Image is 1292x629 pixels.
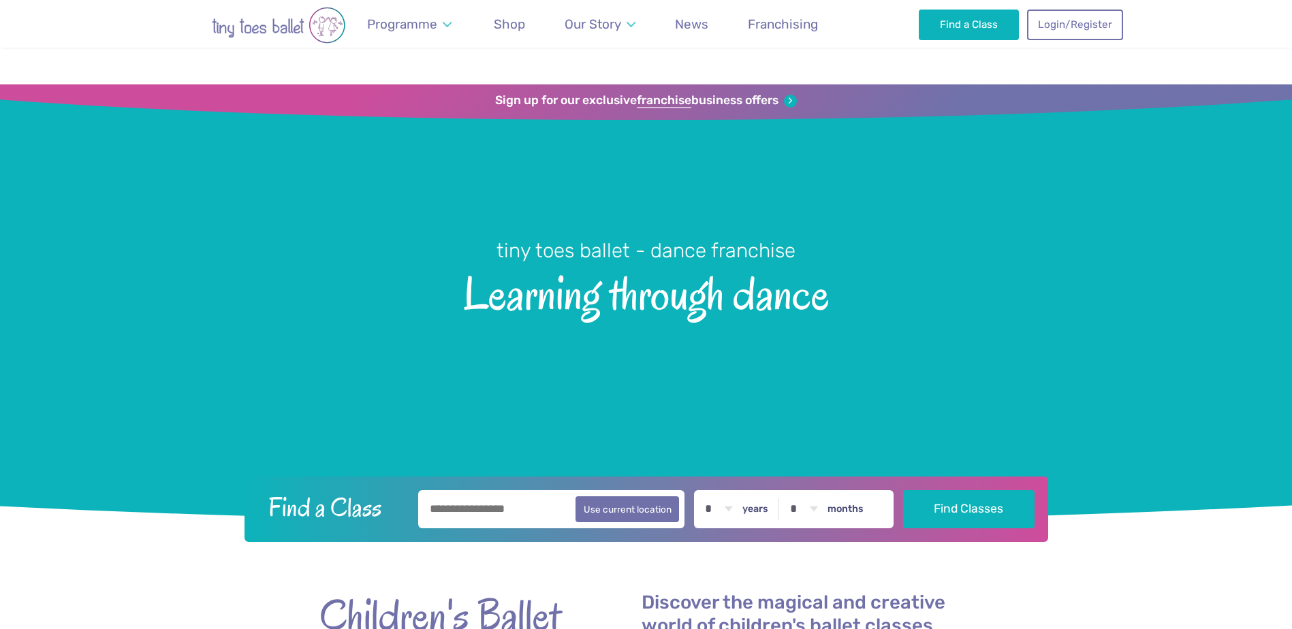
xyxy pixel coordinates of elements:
[367,16,437,32] span: Programme
[742,503,768,515] label: years
[497,239,795,262] small: tiny toes ballet - dance franchise
[742,8,825,40] a: Franchising
[565,16,621,32] span: Our Story
[919,10,1019,39] a: Find a Class
[257,490,409,524] h2: Find a Class
[494,16,525,32] span: Shop
[24,264,1268,319] span: Learning through dance
[361,8,458,40] a: Programme
[576,496,680,522] button: Use current location
[1027,10,1122,39] a: Login/Register
[170,7,388,44] img: tiny toes ballet
[488,8,532,40] a: Shop
[495,93,797,108] a: Sign up for our exclusivefranchisebusiness offers
[675,16,708,32] span: News
[558,8,642,40] a: Our Story
[669,8,715,40] a: News
[828,503,864,515] label: months
[637,93,691,108] strong: franchise
[748,16,818,32] span: Franchising
[903,490,1035,528] button: Find Classes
